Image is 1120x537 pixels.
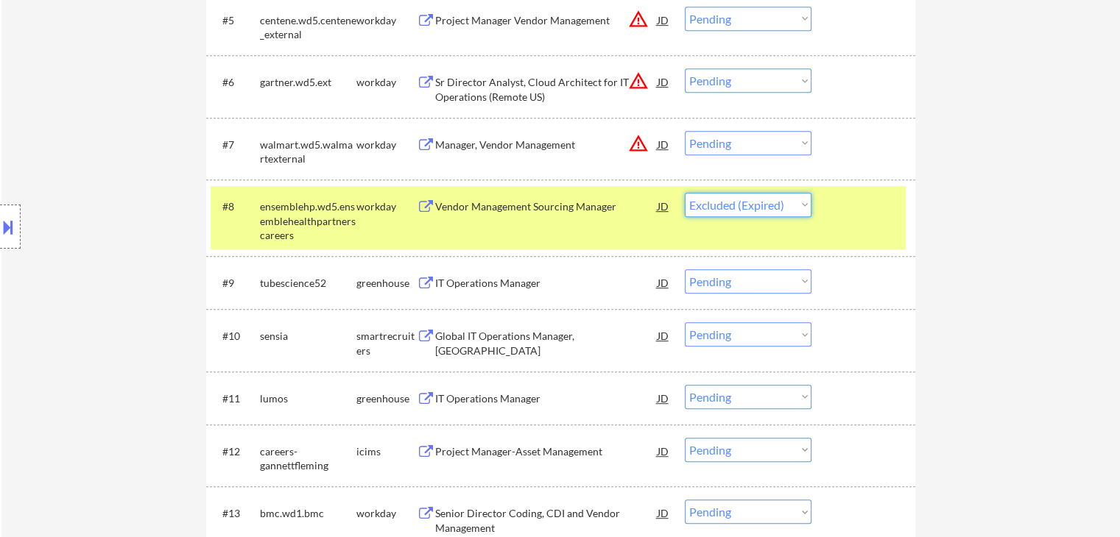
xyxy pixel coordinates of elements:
div: workday [356,138,417,152]
div: gartner.wd5.ext [260,75,356,90]
div: Vendor Management Sourcing Manager [435,199,658,214]
div: greenhouse [356,391,417,406]
div: #11 [222,391,248,406]
div: #13 [222,506,248,521]
div: centene.wd5.centene_external [260,13,356,42]
button: warning_amber [628,71,649,91]
div: IT Operations Manager [435,391,658,406]
div: JD [656,131,671,157]
div: Global IT Operations Manager, [GEOGRAPHIC_DATA] [435,329,658,358]
div: tubescience52 [260,276,356,291]
div: Senior Director Coding, CDI and Vendor Management [435,506,658,535]
div: Project Manager Vendor Management [435,13,658,28]
div: sensia [260,329,356,344]
div: JD [656,269,671,296]
div: workday [356,506,417,521]
div: Manager, Vendor Management [435,138,658,152]
div: JD [656,193,671,219]
div: Sr Director Analyst, Cloud Architect for IT Operations (Remote US) [435,75,658,104]
div: JD [656,322,671,349]
div: JD [656,68,671,95]
div: careers-gannettfleming [260,444,356,473]
div: IT Operations Manager [435,276,658,291]
div: #5 [222,13,248,28]
div: workday [356,199,417,214]
div: icims [356,444,417,459]
div: JD [656,438,671,464]
button: warning_amber [628,133,649,154]
div: #6 [222,75,248,90]
div: Project Manager-Asset Management [435,444,658,459]
div: workday [356,13,417,28]
div: bmc.wd1.bmc [260,506,356,521]
div: JD [656,499,671,526]
div: ensemblehp.wd5.ensemblehealthpartnerscareers [260,199,356,243]
div: #12 [222,444,248,459]
div: workday [356,75,417,90]
button: warning_amber [628,9,649,29]
div: greenhouse [356,276,417,291]
div: JD [656,7,671,33]
div: lumos [260,391,356,406]
div: JD [656,385,671,411]
div: smartrecruiters [356,329,417,358]
div: walmart.wd5.walmartexternal [260,138,356,166]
